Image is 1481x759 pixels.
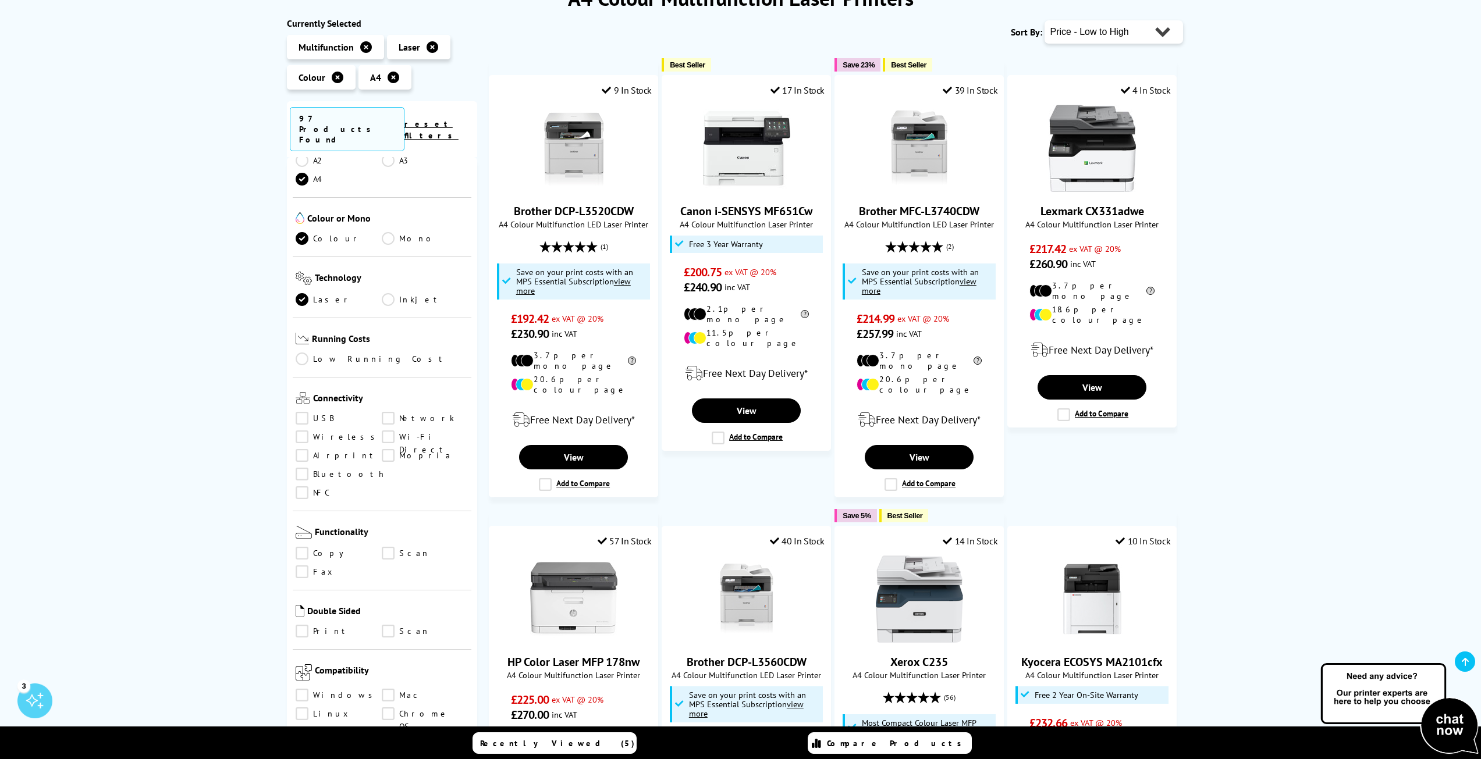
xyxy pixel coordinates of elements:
[296,272,312,285] img: Technology
[296,625,382,637] a: Print
[834,58,880,72] button: Save 23%
[299,72,325,83] span: Colour
[530,633,617,645] a: HP Color Laser MFP 178nw
[296,689,382,701] a: Windows
[946,236,954,258] span: (2)
[1049,555,1136,643] img: Kyocera ECOSYS MA2101cfx
[507,654,640,669] a: HP Color Laser MFP 178nw
[692,398,800,423] a: View
[516,276,631,296] u: view more
[876,555,963,643] img: Xerox C235
[808,732,972,754] a: Compare Products
[862,276,976,296] u: view more
[552,694,603,705] span: ex VAT @ 20%
[1021,654,1163,669] a: Kyocera ECOSYS MA2101cfx
[1038,375,1146,400] a: View
[514,204,634,219] a: Brother DCP-L3520CDW
[382,707,468,720] a: Chrome OS
[724,266,776,277] span: ex VAT @ 20%
[897,313,949,324] span: ex VAT @ 20%
[552,313,603,324] span: ex VAT @ 20%
[1040,204,1144,219] a: Lexmark CX331adwe
[1116,535,1170,547] div: 10 In Stock
[399,41,420,53] span: Laser
[552,328,577,339] span: inc VAT
[382,689,468,701] a: Mac
[511,707,549,722] span: £270.00
[865,445,973,469] a: View
[296,173,382,186] a: A4
[382,154,468,167] a: A3
[891,60,926,69] span: Best Seller
[296,154,382,167] a: A2
[299,41,354,53] span: Multifunction
[602,84,652,96] div: 9 In Stock
[382,547,468,560] a: Scan
[382,412,468,425] a: Network
[296,605,304,617] img: Double Sided
[370,72,381,83] span: A4
[296,449,382,462] a: Airprint
[1070,717,1122,728] span: ex VAT @ 20%
[17,679,30,692] div: 3
[859,204,979,219] a: Brother MFC-L3740CDW
[296,664,312,680] img: Compatibility
[1121,84,1171,96] div: 4 In Stock
[296,293,382,306] a: Laser
[1049,183,1136,194] a: Lexmark CX331adwe
[670,60,705,69] span: Best Seller
[724,281,750,293] span: inc VAT
[883,58,932,72] button: Best Seller
[770,535,825,547] div: 40 In Stock
[1318,661,1481,757] img: Open Live Chat window
[1035,690,1138,700] span: Free 2 Year On-Site Warranty
[689,689,806,719] span: Save on your print costs with an MPS Essential Subscription
[552,709,577,720] span: inc VAT
[770,84,825,96] div: 17 In Stock
[296,392,310,404] img: Connectivity
[480,738,635,749] span: Recently Viewed (5)
[516,266,633,296] span: Save on your print costs with an MPS Essential Subscription
[668,219,825,230] span: A4 Colour Multifunction Laser Printer
[473,732,637,754] a: Recently Viewed (5)
[382,430,468,443] a: Wi-Fi Direct
[296,430,382,443] a: Wireless
[684,280,722,295] span: £240.90
[703,555,790,643] img: Brother DCP-L3560CDW
[841,669,997,680] span: A4 Colour Multifunction Laser Printer
[296,547,382,560] a: Copy
[857,374,982,395] li: 20.6p per colour page
[539,478,610,491] label: Add to Compare
[1029,241,1066,256] span: £217.42
[876,183,963,194] a: Brother MFC-L3740CDW
[885,478,956,491] label: Add to Compare
[296,352,469,365] a: Low Running Cost
[495,404,652,436] div: modal_delivery
[315,272,468,287] span: Technology
[944,686,956,708] span: (56)
[703,105,790,192] img: Canon i-SENSYS MF651Cw
[689,240,763,249] span: Free 3 Year Warranty
[876,633,963,645] a: Xerox C235
[896,328,922,339] span: inc VAT
[296,468,386,480] a: Bluetooth
[312,333,468,347] span: Running Costs
[1070,258,1096,269] span: inc VAT
[296,707,382,720] a: Linux
[511,311,549,326] span: £192.42
[519,445,627,469] a: View
[511,350,636,371] li: 3.7p per mono page
[857,311,894,326] span: £214.99
[530,555,617,643] img: HP Color Laser MFP 178nw
[841,219,997,230] span: A4 Colour Multifunction LED Laser Printer
[1014,219,1170,230] span: A4 Colour Multifunction Laser Printer
[495,219,652,230] span: A4 Colour Multifunction LED Laser Printer
[382,232,468,245] a: Mono
[296,412,382,425] a: USB
[862,266,979,296] span: Save on your print costs with an MPS Essential Subscription
[511,326,549,341] span: £230.90
[404,119,459,141] a: reset filters
[703,183,790,194] a: Canon i-SENSYS MF651Cw
[296,232,382,245] a: Colour
[843,60,875,69] span: Save 23%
